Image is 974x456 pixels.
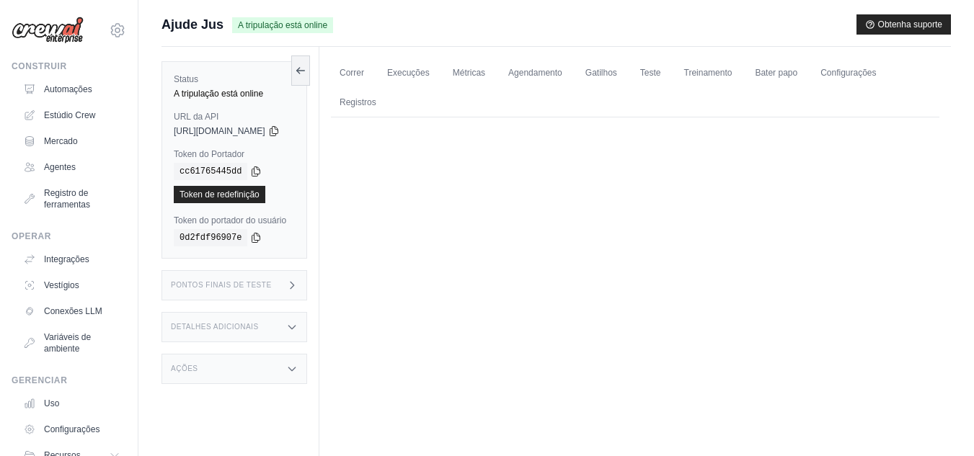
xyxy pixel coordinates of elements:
font: Ações [171,365,198,372]
font: Estúdio Crew [44,110,95,120]
font: Agentes [44,162,76,172]
font: Vestígios [44,280,79,290]
a: Registro de ferramentas [17,182,126,216]
font: Construir [12,61,67,71]
font: Teste [640,68,661,78]
a: Gatilhos [577,58,626,89]
img: Logotipo [12,17,84,44]
div: Widget de chat [902,387,974,456]
font: Obtenha suporte [878,19,942,30]
a: Teste [632,58,670,89]
font: Correr [340,68,364,78]
font: Pontos finais de teste [171,281,272,289]
font: Bater papo [755,68,797,78]
a: Registros [331,88,385,118]
a: Agentes [17,156,126,179]
a: Token de redefinição [174,186,265,203]
font: Gatilhos [585,68,617,78]
font: Registro de ferramentas [44,188,90,210]
font: Variáveis ​​de ambiente [44,332,91,354]
font: URL da API [174,112,218,122]
font: [URL][DOMAIN_NAME] [174,126,265,136]
font: Token do Portador [174,149,244,159]
button: Obtenha suporte [856,14,951,35]
a: Métricas [444,58,494,89]
a: Automações [17,78,126,101]
font: Treinamento [684,68,732,78]
a: Uso [17,392,126,415]
a: Execuções [378,58,438,89]
a: Variáveis ​​de ambiente [17,326,126,360]
a: Mercado [17,130,126,153]
font: Automações [44,84,92,94]
font: Token do portador do usuário [174,215,286,225]
font: Detalhes adicionais [171,323,259,331]
font: A tripulação está online [174,89,263,99]
a: Integrações [17,248,126,271]
font: Configurações [44,424,99,434]
font: Gerenciar [12,375,67,385]
a: Agendamento [500,58,571,89]
a: Conexões LLM [17,300,126,323]
font: Ajude Jus [161,17,223,32]
font: Integrações [44,254,89,264]
a: Treinamento [676,58,741,89]
a: Estúdio Crew [17,104,126,127]
a: Correr [331,58,373,89]
font: Execuções [387,68,430,78]
code: cc61765445dd [174,163,247,180]
iframe: Chat Widget [902,387,974,456]
font: A tripulação está online [238,20,327,30]
font: Mercado [44,136,78,146]
font: Operar [12,231,51,241]
font: Registros [340,97,376,107]
font: Conexões LLM [44,306,102,316]
a: Configurações [17,418,126,441]
code: 0d2fdf96907e [174,229,247,246]
font: Token de redefinição [180,189,260,200]
a: Vestígios [17,274,126,297]
font: Configurações [820,68,876,78]
a: Bater papo [746,58,806,89]
font: Uso [44,398,59,408]
font: Status [174,74,198,84]
font: Métricas [453,68,485,78]
font: Agendamento [508,68,562,78]
a: Configurações [812,58,885,89]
